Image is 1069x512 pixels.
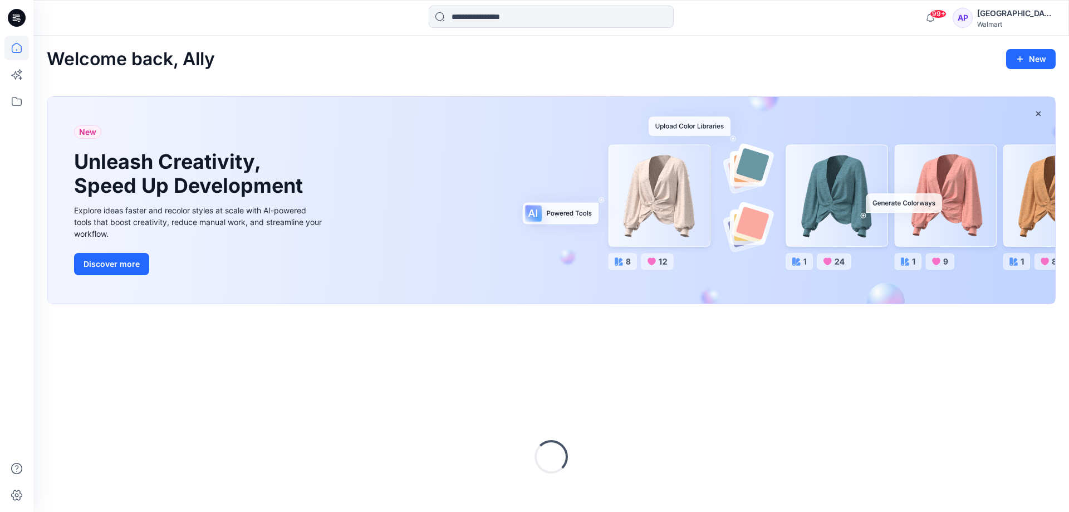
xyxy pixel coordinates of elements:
[74,253,149,275] button: Discover more
[47,49,215,70] h2: Welcome back, Ally
[74,150,308,198] h1: Unleash Creativity, Speed Up Development
[953,8,973,28] div: AP
[977,20,1055,28] div: Walmart
[1006,49,1056,69] button: New
[74,204,325,240] div: Explore ideas faster and recolor styles at scale with AI-powered tools that boost creativity, red...
[79,125,96,139] span: New
[74,253,325,275] a: Discover more
[930,9,947,18] span: 99+
[977,7,1055,20] div: [GEOGRAPHIC_DATA]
